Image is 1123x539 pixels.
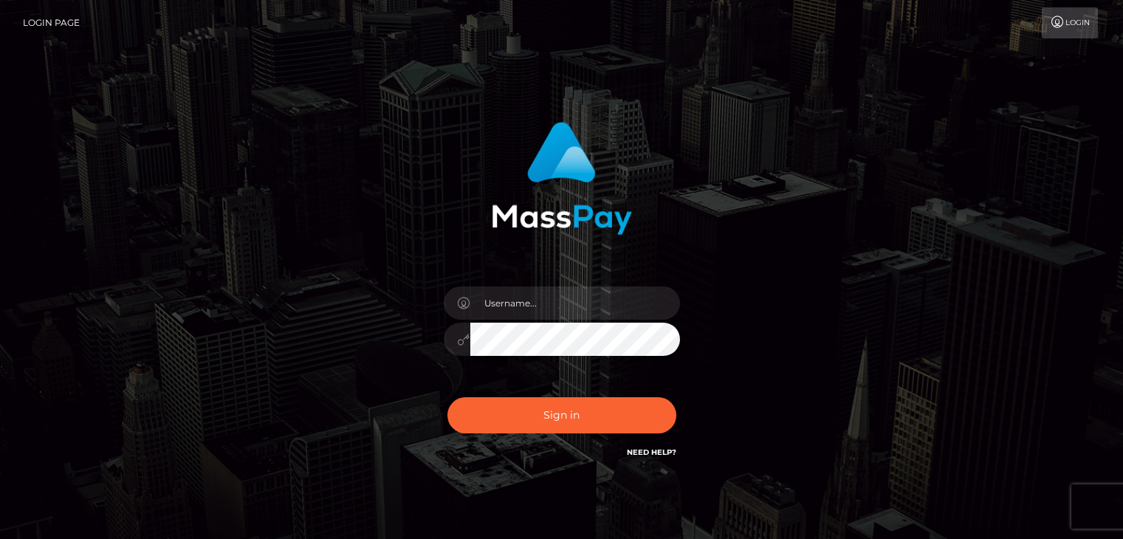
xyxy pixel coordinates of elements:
img: MassPay Login [492,122,632,235]
a: Login Page [23,7,80,38]
a: Login [1042,7,1098,38]
button: Sign in [447,397,676,433]
input: Username... [470,286,680,320]
a: Need Help? [627,447,676,457]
